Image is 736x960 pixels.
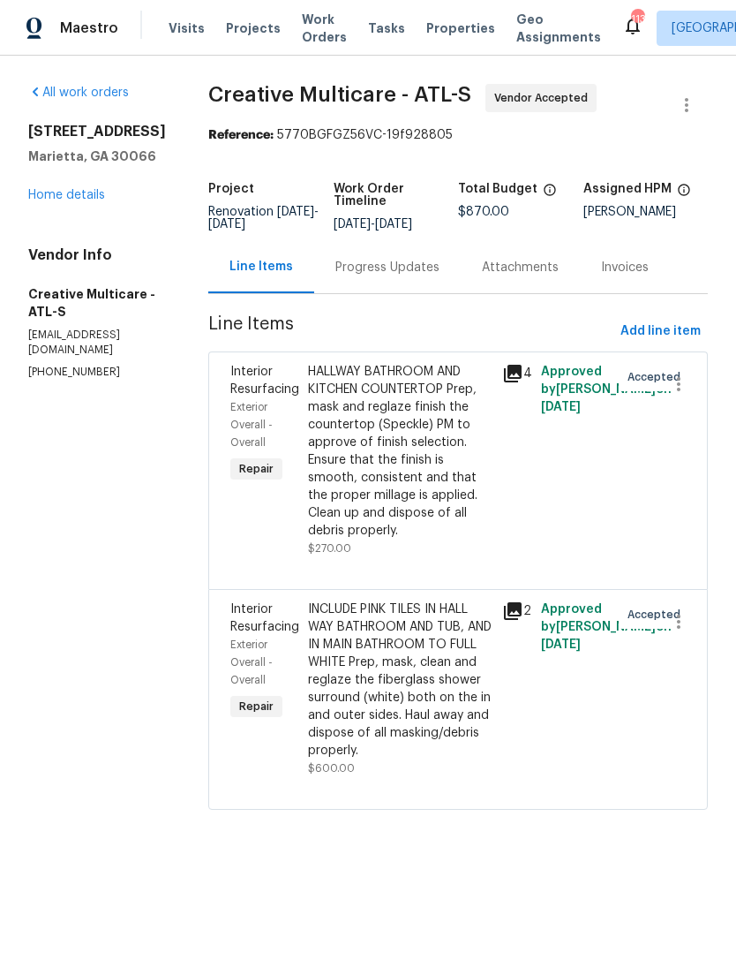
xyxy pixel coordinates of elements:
span: [DATE] [334,218,371,231]
div: INCLUDE PINK TILES IN HALL WAY BATHROOM AND TUB, AND IN MAIN BATHROOM TO FULL WHITE Prep, mask, c... [308,601,492,760]
span: The total cost of line items that have been proposed by Opendoor. This sum includes line items th... [543,183,557,206]
span: [DATE] [277,206,314,218]
span: Accepted [627,368,687,386]
div: 4 [502,363,530,384]
span: Interior Resurfacing [230,366,299,396]
span: $870.00 [458,206,509,218]
div: HALLWAY BATHROOM AND KITCHEN COUNTERTOP Prep, mask and reglaze finish the countertop (Speckle) PM... [308,363,492,540]
h5: Assigned HPM [583,183,672,195]
div: Line Items [229,258,293,276]
a: All work orders [28,87,129,99]
span: Approved by [PERSON_NAME] on [541,366,672,413]
span: Work Orders [302,11,347,46]
p: [PHONE_NUMBER] [28,365,166,380]
span: Creative Multicare - ATL-S [208,84,471,105]
span: Tasks [368,22,405,34]
h5: Work Order Timeline [334,183,459,208]
span: The hpm assigned to this work order. [677,183,691,206]
span: Repair [232,460,281,478]
div: 113 [631,11,643,28]
span: Exterior Overall - Overall [230,639,273,685]
span: Line Items [208,315,613,348]
span: [DATE] [208,218,245,231]
p: [EMAIL_ADDRESS][DOMAIN_NAME] [28,328,166,358]
span: [DATE] [541,639,581,651]
span: Properties [426,19,495,37]
div: 2 [502,601,530,622]
span: Renovation [208,206,319,231]
span: $600.00 [308,763,355,774]
span: Projects [226,19,281,37]
div: Invoices [601,259,649,276]
span: - [208,206,319,231]
h5: Total Budget [458,183,537,195]
h5: Project [208,183,254,195]
b: Reference: [208,129,274,141]
span: Repair [232,698,281,715]
div: 5770BGFGZ56VC-19f928805 [208,126,708,144]
h4: Vendor Info [28,246,166,264]
h5: Marietta, GA 30066 [28,147,166,165]
div: Progress Updates [335,259,439,276]
span: Accepted [627,606,687,624]
span: Add line item [620,321,701,343]
span: Maestro [60,19,118,37]
h2: [STREET_ADDRESS] [28,123,166,140]
span: - [334,218,412,231]
span: $270.00 [308,543,351,554]
div: Attachments [482,259,559,276]
span: [DATE] [541,401,581,413]
span: Vendor Accepted [494,89,595,107]
div: [PERSON_NAME] [583,206,709,218]
span: [DATE] [375,218,412,231]
span: Exterior Overall - Overall [230,402,273,448]
button: Add line item [613,315,708,348]
span: Approved by [PERSON_NAME] on [541,603,672,651]
span: Geo Assignments [516,11,601,46]
a: Home details [28,189,105,201]
h5: Creative Multicare - ATL-S [28,285,166,321]
span: Visits [169,19,205,37]
span: Interior Resurfacing [230,603,299,633]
